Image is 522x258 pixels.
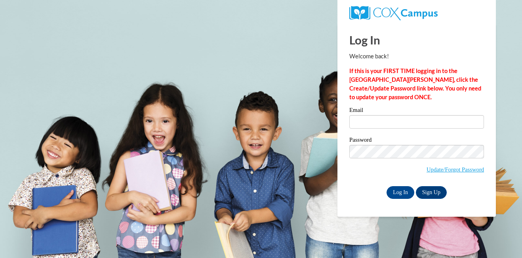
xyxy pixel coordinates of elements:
p: Welcome back! [349,52,484,61]
a: COX Campus [349,9,438,16]
label: Password [349,137,484,145]
img: COX Campus [349,6,438,20]
a: Update/Forgot Password [427,166,484,173]
a: Sign Up [416,186,447,199]
h1: Log In [349,32,484,48]
strong: If this is your FIRST TIME logging in to the [GEOGRAPHIC_DATA][PERSON_NAME], click the Create/Upd... [349,67,481,100]
label: Email [349,107,484,115]
input: Log In [387,186,414,199]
